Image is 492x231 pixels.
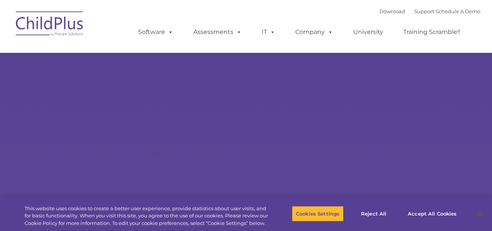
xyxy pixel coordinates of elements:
a: Support [414,8,434,14]
a: Company [288,25,341,40]
a: IT [254,25,283,40]
a: Download [379,8,405,14]
a: Schedule A Demo [436,8,480,14]
a: Assessments [186,25,249,40]
a: Training Scramble!! [396,25,468,40]
div: This website uses cookies to create a better user experience, provide statistics about user visit... [25,205,271,227]
button: Close [472,205,488,222]
a: University [345,25,391,40]
font: | [379,8,480,14]
button: Accept All Cookies [404,206,461,222]
img: ChildPlus by Procare Solutions [12,6,88,44]
button: Cookies Settings [292,206,344,222]
button: Reject All [350,206,397,222]
a: Software [131,25,181,40]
